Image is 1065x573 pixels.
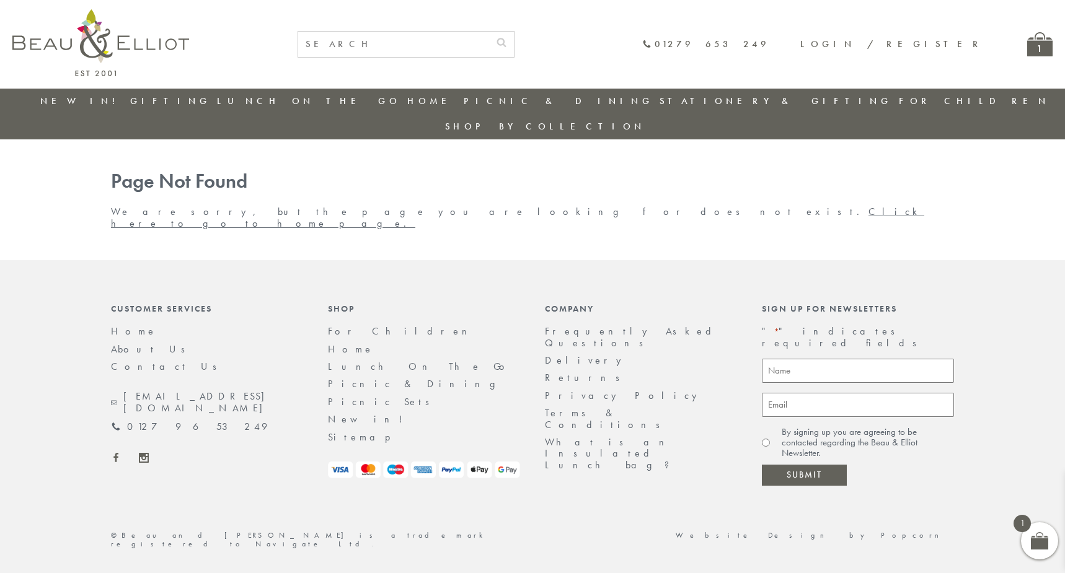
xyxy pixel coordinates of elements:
a: Terms & Conditions [545,406,668,431]
a: 01279 653 249 [642,39,769,50]
a: What is an Insulated Lunch bag? [545,435,679,471]
a: Lunch On The Go [217,95,400,107]
span: 1 [1014,515,1031,532]
input: Name [762,359,954,383]
a: Home [328,343,374,356]
input: Submit [762,465,847,486]
a: Returns [545,371,628,384]
a: Stationery & Gifting [660,95,892,107]
a: Privacy Policy [545,389,704,402]
a: New in! [40,95,123,107]
a: For Children [328,325,477,338]
p: " " indicates required fields [762,326,954,349]
a: Delivery [545,354,628,367]
a: Login / Register [800,38,984,50]
a: [EMAIL_ADDRESS][DOMAIN_NAME] [111,391,303,414]
a: Picnic & Dining [328,377,508,390]
a: Shop by collection [445,120,645,133]
a: Gifting [130,95,211,107]
div: Sign up for newsletters [762,304,954,313]
a: About Us [111,343,193,356]
a: For Children [899,95,1050,107]
a: New in! [328,413,412,426]
a: Lunch On The Go [328,360,512,373]
a: Click here to go to home page. [111,205,924,229]
a: Home [111,325,157,338]
img: payment-logos.png [328,461,520,478]
a: Picnic Sets [328,395,438,408]
a: 1 [1027,32,1053,56]
div: Company [545,304,737,313]
a: Home [407,95,457,107]
a: Website Design by Popcorn [676,530,954,540]
a: Frequently Asked Questions [545,325,719,349]
div: ©Beau and [PERSON_NAME] is a trademark registered to Navigate Ltd. [99,531,532,549]
input: SEARCH [298,32,489,57]
div: We are sorry, but the page you are looking for does not exist. [99,170,966,229]
img: logo [12,9,189,76]
a: Sitemap [328,431,407,444]
a: 01279 653 249 [111,421,267,432]
input: Email [762,393,954,417]
div: Customer Services [111,304,303,313]
div: Shop [328,304,520,313]
label: By signing up you are agreeing to be contacted regarding the Beau & Elliot Newsletter. [782,427,954,459]
a: Contact Us [111,360,225,373]
a: Picnic & Dining [464,95,653,107]
h1: Page Not Found [111,170,954,193]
